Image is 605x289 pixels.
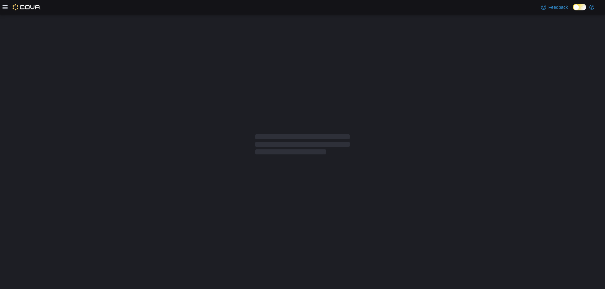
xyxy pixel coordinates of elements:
span: Loading [255,136,350,156]
input: Dark Mode [573,4,586,10]
img: Cova [13,4,41,10]
a: Feedback [539,1,570,14]
span: Feedback [549,4,568,10]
